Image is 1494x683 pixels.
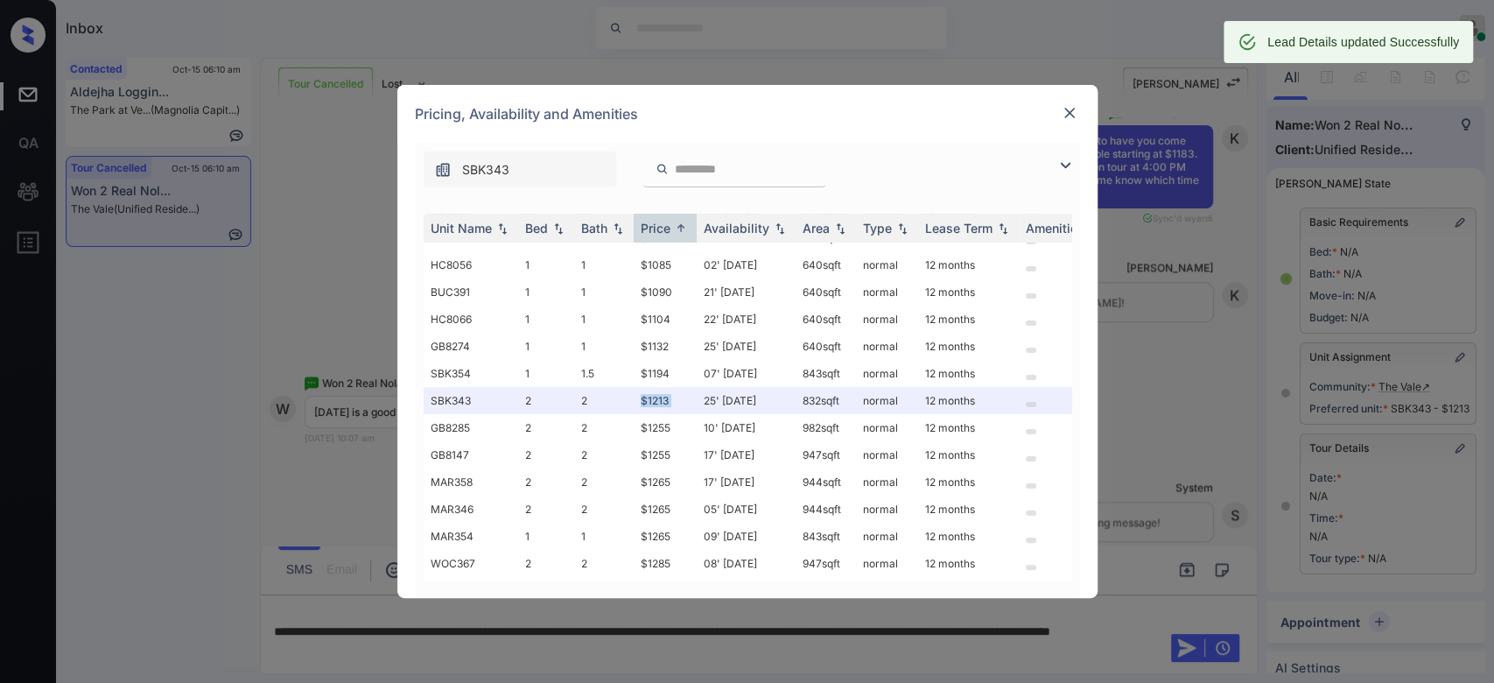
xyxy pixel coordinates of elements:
[424,577,518,604] td: MC8168
[424,496,518,523] td: MAR346
[634,441,697,468] td: $1255
[518,577,574,604] td: 2
[518,306,574,333] td: 1
[918,441,1019,468] td: 12 months
[856,577,918,604] td: normal
[796,441,856,468] td: 947 sqft
[697,550,796,577] td: 08' [DATE]
[634,550,697,577] td: $1285
[574,414,634,441] td: 2
[574,387,634,414] td: 2
[431,221,492,236] div: Unit Name
[803,221,830,236] div: Area
[796,306,856,333] td: 640 sqft
[424,468,518,496] td: MAR358
[831,222,849,235] img: sorting
[856,333,918,360] td: normal
[518,496,574,523] td: 2
[796,523,856,550] td: 843 sqft
[462,160,509,180] span: SBK343
[574,251,634,278] td: 1
[574,577,634,604] td: 2
[634,387,697,414] td: $1213
[697,251,796,278] td: 02' [DATE]
[856,496,918,523] td: normal
[634,306,697,333] td: $1104
[424,550,518,577] td: WOC367
[494,222,511,235] img: sorting
[918,577,1019,604] td: 12 months
[518,333,574,360] td: 1
[796,278,856,306] td: 640 sqft
[424,441,518,468] td: GB8147
[1026,221,1084,236] div: Amenities
[918,468,1019,496] td: 12 months
[856,387,918,414] td: normal
[918,550,1019,577] td: 12 months
[697,441,796,468] td: 17' [DATE]
[574,333,634,360] td: 1
[634,468,697,496] td: $1265
[894,222,911,235] img: sorting
[697,496,796,523] td: 05' [DATE]
[424,523,518,550] td: MAR354
[856,550,918,577] td: normal
[856,251,918,278] td: normal
[518,468,574,496] td: 2
[918,360,1019,387] td: 12 months
[672,222,690,235] img: sorting
[918,251,1019,278] td: 12 months
[796,414,856,441] td: 982 sqft
[609,222,627,235] img: sorting
[581,221,607,236] div: Bath
[518,441,574,468] td: 2
[918,496,1019,523] td: 12 months
[634,251,697,278] td: $1085
[856,441,918,468] td: normal
[771,222,789,235] img: sorting
[641,221,670,236] div: Price
[796,251,856,278] td: 640 sqft
[574,496,634,523] td: 2
[796,333,856,360] td: 640 sqft
[634,577,697,604] td: $1285
[697,387,796,414] td: 25' [DATE]
[918,333,1019,360] td: 12 months
[634,278,697,306] td: $1090
[656,161,669,177] img: icon-zuma
[697,360,796,387] td: 07' [DATE]
[918,306,1019,333] td: 12 months
[918,278,1019,306] td: 12 months
[574,468,634,496] td: 2
[424,360,518,387] td: SBK354
[796,550,856,577] td: 947 sqft
[994,222,1012,235] img: sorting
[925,221,992,236] div: Lease Term
[574,550,634,577] td: 2
[697,278,796,306] td: 21' [DATE]
[918,387,1019,414] td: 12 months
[634,360,697,387] td: $1194
[518,360,574,387] td: 1
[697,306,796,333] td: 22' [DATE]
[796,496,856,523] td: 944 sqft
[518,278,574,306] td: 1
[574,306,634,333] td: 1
[518,523,574,550] td: 1
[856,414,918,441] td: normal
[424,387,518,414] td: SBK343
[856,468,918,496] td: normal
[1055,155,1076,176] img: icon-zuma
[697,523,796,550] td: 09' [DATE]
[856,306,918,333] td: normal
[697,333,796,360] td: 25' [DATE]
[424,333,518,360] td: GB8274
[434,161,452,179] img: icon-zuma
[518,387,574,414] td: 2
[634,333,697,360] td: $1132
[704,221,769,236] div: Availability
[634,496,697,523] td: $1265
[856,360,918,387] td: normal
[518,251,574,278] td: 1
[697,577,796,604] td: 17' [DATE]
